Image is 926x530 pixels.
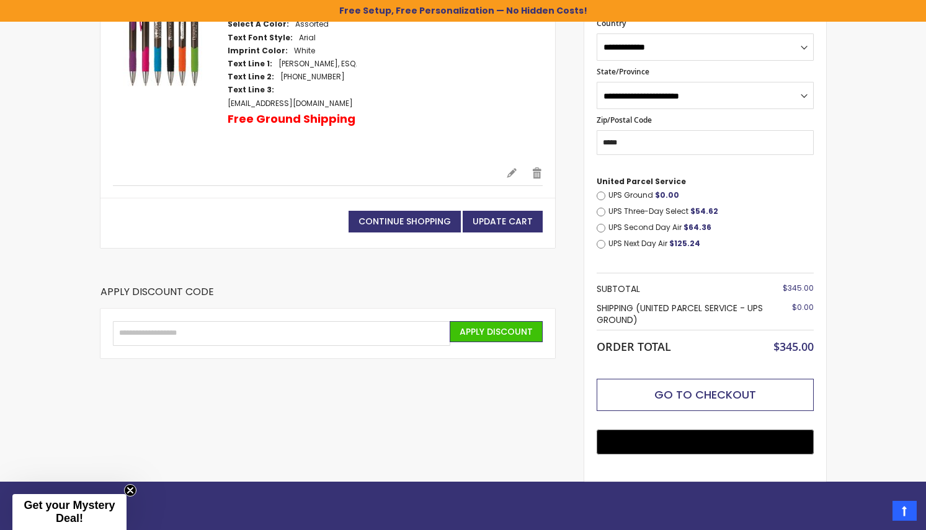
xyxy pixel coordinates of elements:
[463,211,543,232] button: Update Cart
[597,430,814,454] button: Buy with GPay
[358,215,451,227] span: Continue Shopping
[597,176,686,187] span: United Parcel Service
[299,33,316,43] dd: Arial
[597,302,633,314] span: Shipping
[608,190,814,200] label: UPS Ground
[228,99,353,108] dd: [EMAIL_ADDRESS][DOMAIN_NAME]
[100,285,214,308] strong: Apply Discount Code
[280,72,345,82] dd: [PHONE_NUMBER]
[597,18,626,29] span: Country
[690,206,718,216] span: $54.62
[228,72,274,82] dt: Text Line 2
[597,337,671,354] strong: Order Total
[597,66,649,77] span: State/Province
[655,190,679,200] span: $0.00
[773,339,814,354] span: $345.00
[597,115,652,125] span: Zip/Postal Code
[295,19,329,29] dd: Assorted
[278,59,357,69] dd: [PERSON_NAME], ESQ.
[824,497,926,530] iframe: Google Customer Reviews
[228,46,288,56] dt: Imprint Color
[228,85,274,95] dt: Text Line 3
[473,215,533,227] span: Update Cart
[597,280,773,299] th: Subtotal
[294,46,315,56] dd: White
[783,283,814,293] span: $345.00
[608,239,814,249] label: UPS Next Day Air
[228,59,272,69] dt: Text Line 1
[608,206,814,216] label: UPS Three-Day Select
[683,222,711,232] span: $64.36
[24,499,115,524] span: Get your Mystery Deal!
[654,387,756,402] span: Go to Checkout
[597,379,814,411] button: Go to Checkout
[228,33,293,43] dt: Text Font Style
[792,302,814,312] span: $0.00
[460,325,533,338] span: Apply Discount
[669,238,700,249] span: $125.24
[12,494,127,530] div: Get your Mystery Deal!Close teaser
[228,19,289,29] dt: Select A Color
[349,211,461,232] a: Continue Shopping
[124,484,136,497] button: Close teaser
[597,302,763,326] span: (United Parcel Service - UPS Ground)
[608,223,814,232] label: UPS Second Day Air
[228,112,355,126] p: Free Ground Shipping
